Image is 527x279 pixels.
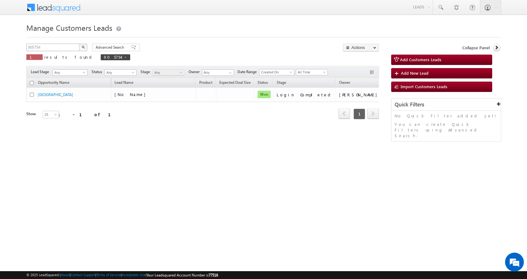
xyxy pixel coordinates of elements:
span: Any [153,70,183,75]
a: Opportunity Name [35,79,72,87]
span: Stage [141,69,152,75]
a: Status [254,79,271,87]
span: Import Customers Leads [401,84,447,89]
a: Acceptable Use [122,273,146,277]
a: [GEOGRAPHIC_DATA] [38,92,73,97]
span: Date Range [237,69,259,75]
span: Owner [339,80,350,85]
span: All Time [296,69,326,75]
span: Collapse Panel [462,45,490,51]
a: About [61,273,70,277]
span: Status [92,69,104,75]
span: Add New Lead [401,70,429,76]
span: Add Customers Leads [400,57,441,62]
a: Contact Support [71,273,95,277]
span: Lead Name [111,79,136,87]
span: results found [44,54,94,60]
span: Created On [259,69,292,75]
span: Manage Customers Leads [26,23,112,33]
span: Won [258,91,271,98]
img: Search [82,46,85,49]
a: All Time [296,69,328,75]
span: Expected Deal Size [219,80,251,85]
span: Opportunity Name [38,80,69,85]
span: Stage [277,80,286,85]
a: Any [104,69,136,76]
span: Any [53,70,85,75]
p: No Quick Filter added yet! [395,113,498,119]
a: 25 [43,111,59,118]
span: Lead Stage [31,69,51,75]
span: prev [338,108,350,119]
span: [No Name] [114,92,149,97]
input: Type to Search [202,69,234,76]
div: [PERSON_NAME] [339,92,380,98]
a: Any [152,69,184,76]
button: Actions [343,44,379,51]
a: Stage [274,79,289,87]
span: Advanced Search [96,45,126,50]
a: Created On [259,69,294,75]
div: Quick Filters [391,99,501,111]
a: Expected Deal Size [216,79,254,87]
div: 1 - 1 of 1 [58,111,118,118]
span: 905754 [104,54,121,60]
a: Any [52,69,88,76]
span: 25 [43,112,60,117]
p: You can create Quick Filters using Advanced Search. [395,121,498,138]
div: Login Completed [277,92,333,98]
span: next [367,108,379,119]
span: Your Leadsquared Account Number is [146,273,218,277]
a: Terms of Service [96,273,121,277]
a: prev [338,109,350,119]
div: Show [26,111,38,117]
span: Product [199,80,212,85]
a: Show All Items [226,70,233,76]
span: Owner [189,69,202,75]
span: Any [105,70,135,75]
input: Check all records [30,81,34,85]
span: 1 [29,54,40,60]
span: 77516 [209,273,218,277]
span: 1 [354,109,365,119]
a: next [367,109,379,119]
span: © 2025 LeadSquared | | | | | [26,272,218,278]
